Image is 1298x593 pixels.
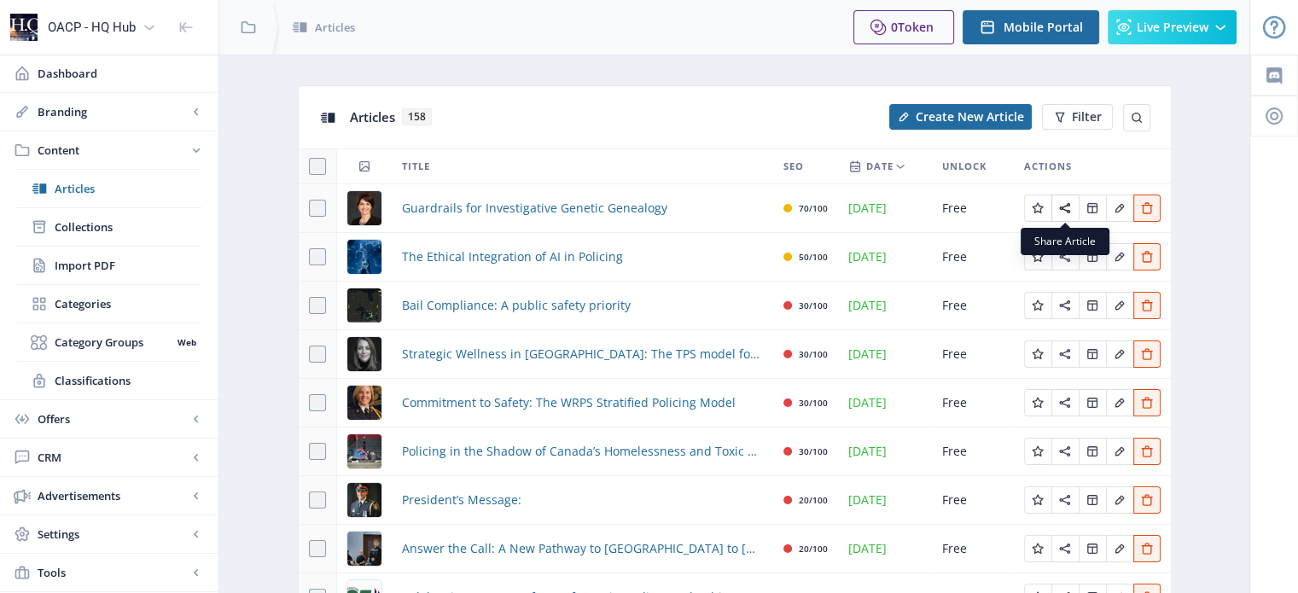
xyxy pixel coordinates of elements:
[17,323,201,361] a: Category GroupsWeb
[1079,296,1106,312] a: Edit page
[799,247,828,267] div: 50/100
[402,156,430,177] span: Title
[55,218,201,235] span: Collections
[1024,247,1051,264] a: Edit page
[315,19,355,36] span: Articles
[55,295,201,312] span: Categories
[889,104,1032,130] button: Create New Article
[38,65,205,82] span: Dashboard
[347,386,381,420] img: img_1-1.jpg
[347,434,381,468] img: img_1-1.jpg
[1108,10,1237,44] button: Live Preview
[1133,393,1161,410] a: Edit page
[1079,442,1106,458] a: Edit page
[932,233,1014,282] td: Free
[1079,491,1106,507] a: Edit page
[866,156,893,177] span: Date
[1106,491,1133,507] a: Edit page
[1024,491,1051,507] a: Edit page
[799,198,828,218] div: 70/100
[1051,491,1079,507] a: Edit page
[1051,247,1079,264] a: Edit page
[932,330,1014,379] td: Free
[1004,20,1083,34] span: Mobile Portal
[1133,491,1161,507] a: Edit page
[1024,296,1051,312] a: Edit page
[17,208,201,246] a: Collections
[1024,345,1051,361] a: Edit page
[347,191,381,225] img: 4005c965-f5b1-49eb-9e3b-2128ee496fcc.png
[402,247,623,267] a: The Ethical Integration of AI in Policing
[932,184,1014,233] td: Free
[932,282,1014,330] td: Free
[932,525,1014,573] td: Free
[1024,199,1051,215] a: Edit page
[1072,110,1102,124] span: Filter
[38,564,188,581] span: Tools
[916,110,1024,124] span: Create New Article
[1042,104,1113,130] button: Filter
[172,334,201,351] nb-badge: Web
[347,337,381,371] img: img_1-1.jpg
[402,441,763,462] span: Policing in the Shadow of Canada’s Homelessness and Toxic Drug Crises
[1106,247,1133,264] a: Edit page
[55,257,201,274] span: Import PDF
[55,180,201,197] span: Articles
[402,392,736,413] a: Commitment to Safety: The WRPS Stratified Policing Model
[838,525,932,573] td: [DATE]
[1051,393,1079,410] a: Edit page
[1133,296,1161,312] a: Edit page
[402,108,432,125] span: 158
[402,295,631,316] a: Bail Compliance: A public safety priority
[838,379,932,427] td: [DATE]
[942,156,987,177] span: Unlock
[799,392,828,413] div: 30/100
[1079,345,1106,361] a: Edit page
[38,526,188,543] span: Settings
[55,334,172,351] span: Category Groups
[1051,296,1079,312] a: Edit page
[17,285,201,323] a: Categories
[963,10,1099,44] button: Mobile Portal
[55,372,201,389] span: Classifications
[1133,247,1161,264] a: Edit page
[1133,199,1161,215] a: Edit page
[347,240,381,274] img: 8277e2ac-791a-4f72-b1a4-d597dbb535fa.png
[38,410,188,427] span: Offers
[799,441,828,462] div: 30/100
[48,9,136,46] div: OACP - HQ Hub
[38,449,188,466] span: CRM
[1024,442,1051,458] a: Edit page
[838,282,932,330] td: [DATE]
[1133,442,1161,458] a: Edit page
[838,233,932,282] td: [DATE]
[838,330,932,379] td: [DATE]
[1051,442,1079,458] a: Edit page
[1024,156,1072,177] span: Actions
[17,247,201,284] a: Import PDF
[1106,296,1133,312] a: Edit page
[347,288,381,323] img: img_1-2.jpg
[838,427,932,476] td: [DATE]
[879,104,1032,130] a: New page
[783,156,804,177] span: SEO
[1034,235,1096,248] span: Share Article
[1079,393,1106,410] a: Edit page
[350,108,395,125] span: Articles
[1079,247,1106,264] a: Edit page
[1106,442,1133,458] a: Edit page
[347,532,381,566] img: ca4595b4-08cf-4512-b0af-839753d6aa3b.png
[402,344,763,364] a: Strategic Wellness in [GEOGRAPHIC_DATA]: The TPS model for member mental health
[799,344,828,364] div: 30/100
[38,142,188,159] span: Content
[932,427,1014,476] td: Free
[799,490,828,510] div: 20/100
[1079,199,1106,215] a: Edit page
[1133,345,1161,361] a: Edit page
[402,198,667,218] a: Guardrails for Investigative Genetic Genealogy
